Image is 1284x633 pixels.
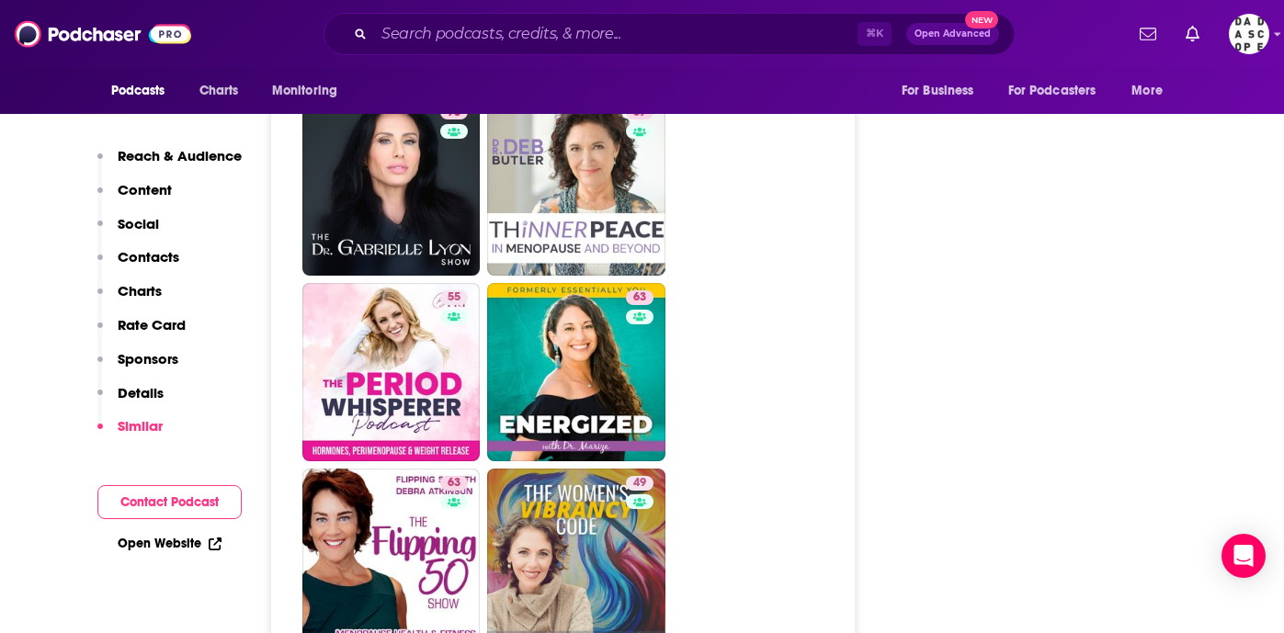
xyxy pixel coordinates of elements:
[302,97,481,276] a: 73
[374,19,858,49] input: Search podcasts, credits, & more...
[440,290,468,305] a: 55
[118,147,242,164] p: Reach & Audience
[1229,14,1269,54] img: User Profile
[98,73,189,108] button: open menu
[272,78,337,104] span: Monitoring
[915,29,991,39] span: Open Advanced
[97,485,242,519] button: Contact Podcast
[440,476,468,491] a: 63
[118,536,222,551] a: Open Website
[448,474,460,492] span: 63
[15,17,191,51] img: Podchaser - Follow, Share and Rate Podcasts
[858,22,892,46] span: ⌘ K
[97,248,179,282] button: Contacts
[199,78,239,104] span: Charts
[118,215,159,232] p: Social
[1222,534,1266,578] div: Open Intercom Messenger
[97,384,164,418] button: Details
[626,476,653,491] a: 49
[1229,14,1269,54] span: Logged in as Dadascope2
[259,73,361,108] button: open menu
[626,290,653,305] a: 63
[118,181,172,198] p: Content
[440,105,468,119] a: 73
[487,97,665,276] a: 57
[889,73,997,108] button: open menu
[633,474,646,492] span: 49
[1119,73,1186,108] button: open menu
[902,78,974,104] span: For Business
[626,105,653,119] a: 57
[97,316,186,350] button: Rate Card
[302,283,481,461] a: 55
[996,73,1123,108] button: open menu
[187,73,250,108] a: Charts
[1132,18,1164,50] a: Show notifications dropdown
[97,350,178,384] button: Sponsors
[965,11,998,28] span: New
[487,283,665,461] a: 63
[97,282,162,316] button: Charts
[118,248,179,266] p: Contacts
[97,215,159,249] button: Social
[118,282,162,300] p: Charts
[1008,78,1097,104] span: For Podcasters
[1178,18,1207,50] a: Show notifications dropdown
[906,23,999,45] button: Open AdvancedNew
[111,78,165,104] span: Podcasts
[633,288,646,307] span: 63
[97,417,163,451] button: Similar
[1229,14,1269,54] button: Show profile menu
[118,384,164,401] p: Details
[448,288,460,307] span: 55
[97,181,172,215] button: Content
[1131,78,1163,104] span: More
[118,316,186,333] p: Rate Card
[97,147,242,181] button: Reach & Audience
[118,350,178,367] p: Sponsors
[324,13,1015,55] div: Search podcasts, credits, & more...
[118,417,163,435] p: Similar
